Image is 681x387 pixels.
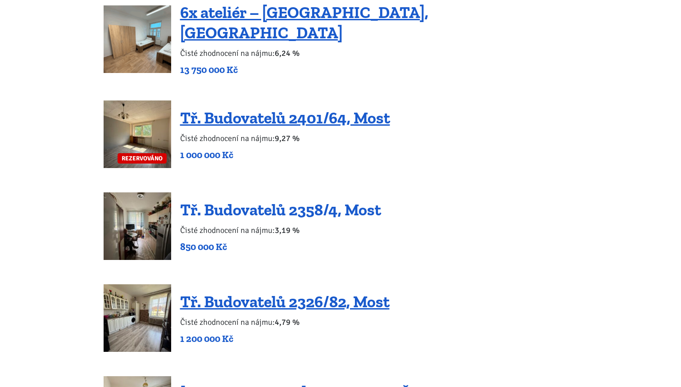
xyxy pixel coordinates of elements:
p: Čisté zhodnocení na nájmu: [180,132,390,145]
p: Čisté zhodnocení na nájmu: [180,224,381,237]
p: Čisté zhodnocení na nájmu: [180,316,390,328]
p: 1 200 000 Kč [180,332,390,345]
b: 9,27 % [275,133,300,143]
a: 6x ateliér – [GEOGRAPHIC_DATA], [GEOGRAPHIC_DATA] [180,3,428,42]
a: Tř. Budovatelů 2326/82, Most [180,292,390,311]
span: REZERVOVÁNO [118,153,167,164]
b: 3,19 % [275,225,300,235]
b: 6,24 % [275,48,300,58]
p: 1 000 000 Kč [180,149,390,161]
p: Čisté zhodnocení na nájmu: [180,47,578,59]
p: 850 000 Kč [180,241,381,253]
a: REZERVOVÁNO [104,100,171,168]
a: Tř. Budovatelů 2358/4, Most [180,200,381,219]
p: 13 750 000 Kč [180,64,578,76]
a: Tř. Budovatelů 2401/64, Most [180,108,390,127]
b: 4,79 % [275,317,300,327]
